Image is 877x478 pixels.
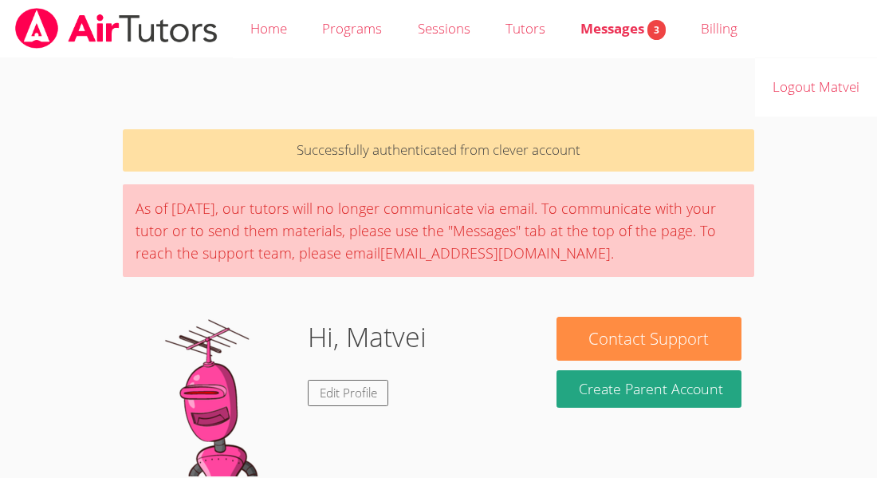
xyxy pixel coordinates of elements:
h1: Hi, Matvei [308,317,427,358]
span: Messages [580,19,666,38]
p: Successfully authenticated from clever account [123,129,754,172]
span: 3 [647,20,666,40]
a: Edit Profile [308,380,389,406]
button: Create Parent Account [556,370,741,408]
img: default.png [136,317,295,476]
a: Logout Matvei [755,58,877,117]
div: As of [DATE], our tutors will no longer communicate via email. To communicate with your tutor or ... [123,184,754,277]
img: airtutors_banner-c4298cdbf04f3fff15de1276eac7730deb9818008684d7c2e4769d2f7ddbe033.png [14,8,219,49]
button: Contact Support [556,317,741,361]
